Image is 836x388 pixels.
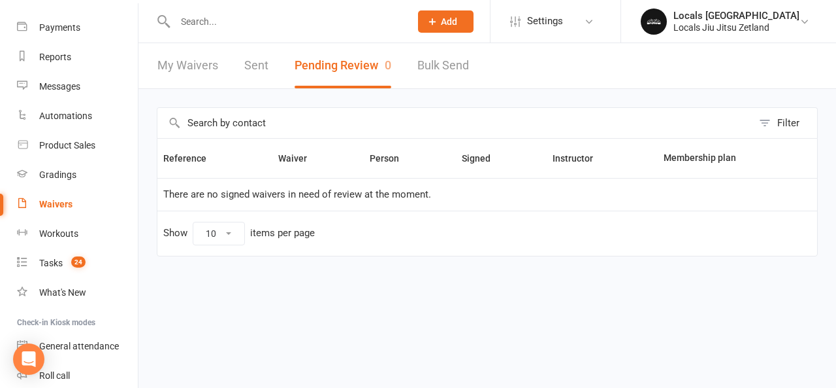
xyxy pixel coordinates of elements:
button: Waiver [278,150,321,166]
div: General attendance [39,341,119,351]
span: Waiver [278,153,321,164]
button: Person [370,150,413,166]
div: Reports [39,52,71,62]
a: Workouts [17,219,138,249]
div: items per page [250,228,315,239]
button: Pending Review0 [295,43,391,88]
button: Signed [462,150,505,166]
th: Membership plan [658,139,797,178]
span: Instructor [553,153,607,164]
button: Instructor [553,150,607,166]
div: Roll call [39,370,70,381]
span: Settings [527,7,563,36]
span: Person [370,153,413,164]
button: Filter [752,108,817,138]
a: Reports [17,43,138,72]
div: Workouts [39,228,78,239]
a: Sent [244,43,268,88]
span: Add [441,16,457,27]
div: Locals [GEOGRAPHIC_DATA] [673,10,799,22]
a: General attendance kiosk mode [17,332,138,361]
div: Product Sales [39,140,95,150]
div: Gradings [39,169,76,180]
a: My Waivers [157,43,218,88]
a: What's New [17,278,138,308]
a: Automations [17,101,138,131]
span: Reference [163,153,221,164]
div: Messages [39,81,80,92]
div: Show [163,222,315,245]
div: Filter [777,115,799,131]
a: Waivers [17,190,138,219]
div: Tasks [39,258,63,268]
span: 0 [385,58,391,72]
td: There are no signed waivers in need of review at the moment. [157,178,817,211]
a: Product Sales [17,131,138,160]
div: Open Intercom Messenger [13,344,44,375]
div: Payments [39,22,80,33]
a: Tasks 24 [17,249,138,278]
div: Automations [39,111,92,121]
input: Search by contact [157,108,752,138]
a: Messages [17,72,138,101]
a: Payments [17,13,138,43]
span: 24 [71,256,86,268]
span: Signed [462,153,505,164]
input: Search... [171,12,401,31]
div: Locals Jiu Jitsu Zetland [673,22,799,33]
button: Reference [163,150,221,166]
div: What's New [39,287,86,298]
a: Bulk Send [417,43,469,88]
div: Waivers [39,199,72,209]
a: Gradings [17,160,138,190]
img: thumb_image1753173050.png [641,9,667,35]
button: Add [418,10,474,33]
